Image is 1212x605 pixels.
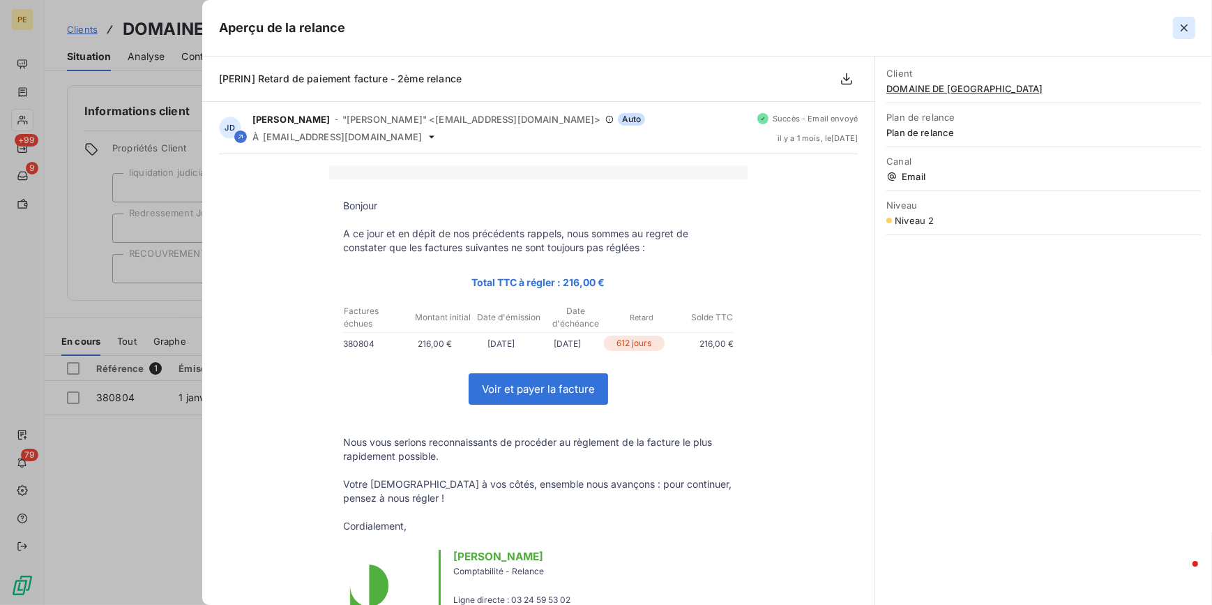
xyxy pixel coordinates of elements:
iframe: Intercom live chat [1165,558,1198,591]
p: 216,00 € [402,336,468,351]
span: Plan de relance [886,127,1201,138]
p: Total TTC à régler : 216,00 € [343,274,734,290]
span: [PERSON_NAME] [453,550,543,563]
span: Client [886,68,1201,79]
span: - [335,115,338,124]
p: Montant initial [410,311,475,324]
span: Email [886,171,1201,182]
p: Bonjour [343,199,734,213]
p: [DATE] [534,336,600,351]
p: 216,00 € [667,336,734,351]
span: [EMAIL_ADDRESS][DOMAIN_NAME] [263,131,422,142]
p: Votre [DEMOGRAPHIC_DATA] à vos côtés, ensemble nous avançons : pour continuer, pensez à nous régl... [343,477,734,505]
span: Ligne directe : 03 24 59 53 02 [453,595,570,605]
p: Cordialement, [343,519,734,533]
span: Comptabilité - Relance [453,566,544,576]
span: Auto [618,113,646,126]
span: Niveau 2 [895,215,934,226]
div: JD [219,117,241,139]
span: Succès - Email envoyé [773,114,858,123]
p: Factures échues [344,305,409,330]
p: Nous vous serions reconnaissants de procéder au règlement de la facture le plus rapidement possible. [343,435,734,463]
p: 380804 [343,336,402,351]
a: Voir et payer la facture [469,374,607,404]
p: Date d'émission [476,311,541,324]
p: Solde TTC [676,311,733,324]
p: Date d'échéance [543,305,608,330]
p: A ce jour et en dépit de nos précédents rappels, nous sommes au regret de constater que les factu... [343,227,734,255]
p: [DATE] [468,336,534,351]
p: Retard [609,311,674,324]
span: Plan de relance [886,112,1201,123]
span: [PERIN] Retard de paiement facture - 2ème relance [219,73,462,84]
span: Niveau [886,200,1201,211]
span: "[PERSON_NAME]" <[EMAIL_ADDRESS][DOMAIN_NAME]> [342,114,601,125]
h5: Aperçu de la relance [219,18,346,38]
span: À [252,131,259,142]
span: DOMAINE DE [GEOGRAPHIC_DATA] [886,83,1201,94]
span: [PERSON_NAME] [252,114,331,125]
span: il y a 1 mois , le [DATE] [778,134,858,142]
span: Canal [886,156,1201,167]
p: 612 jours [604,336,665,351]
